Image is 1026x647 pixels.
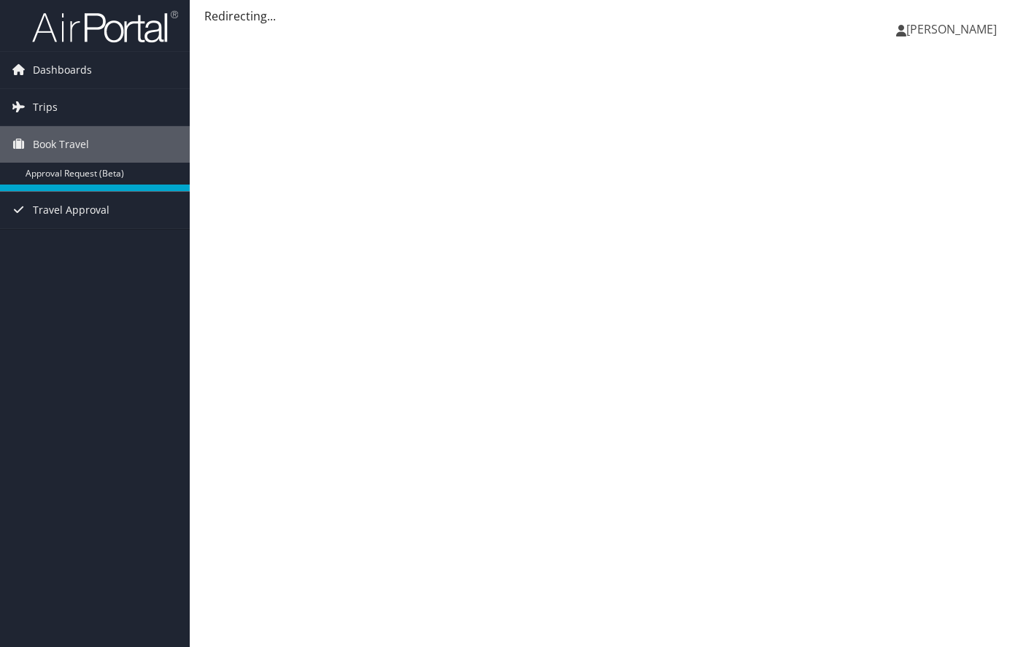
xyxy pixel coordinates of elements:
[896,7,1011,51] a: [PERSON_NAME]
[33,126,89,163] span: Book Travel
[204,7,1011,25] div: Redirecting...
[33,52,92,88] span: Dashboards
[33,192,109,228] span: Travel Approval
[32,9,178,44] img: airportal-logo.png
[33,89,58,125] span: Trips
[906,21,997,37] span: [PERSON_NAME]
